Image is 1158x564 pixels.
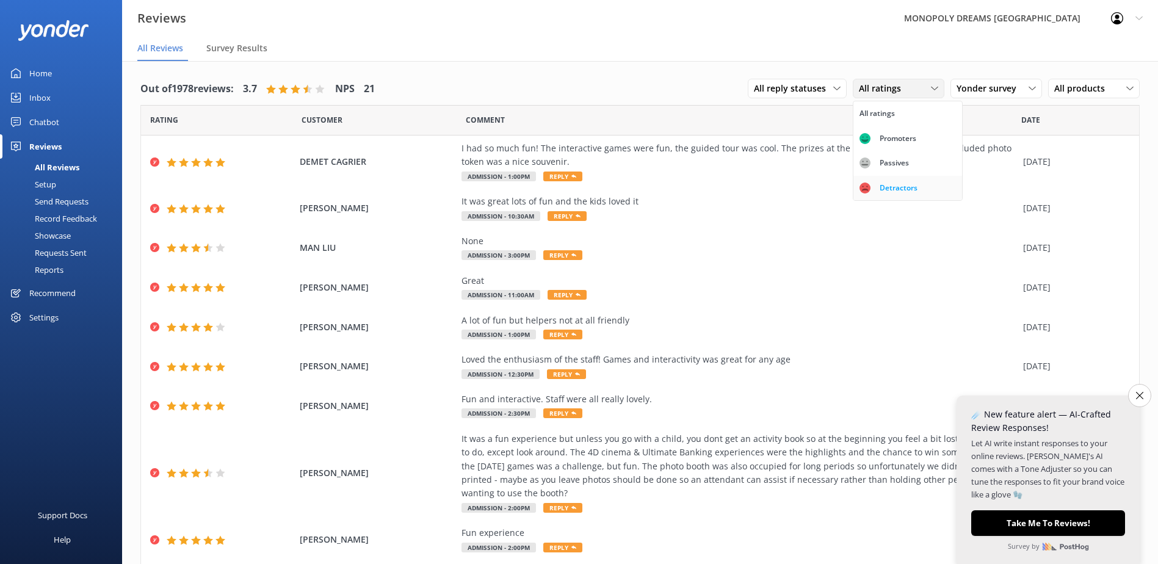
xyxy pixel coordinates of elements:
[7,227,71,244] div: Showcase
[302,114,342,126] span: Date
[150,114,178,126] span: Date
[461,211,540,221] span: Admission - 10:30am
[300,466,455,480] span: [PERSON_NAME]
[300,241,455,255] span: MAN LIU
[870,157,918,169] div: Passives
[7,261,122,278] a: Reports
[29,305,59,330] div: Settings
[300,201,455,215] span: [PERSON_NAME]
[243,81,257,97] h4: 3.7
[461,526,1017,540] div: Fun experience
[870,132,925,145] div: Promoters
[29,134,62,159] div: Reviews
[7,176,122,193] a: Setup
[7,244,87,261] div: Requests Sent
[300,281,455,294] span: [PERSON_NAME]
[7,193,89,210] div: Send Requests
[300,533,455,546] span: [PERSON_NAME]
[300,155,455,168] span: DEMET CAGRIER
[7,227,122,244] a: Showcase
[547,369,586,379] span: Reply
[548,211,587,221] span: Reply
[957,82,1024,95] span: Yonder survey
[870,182,927,194] div: Detractors
[461,314,1017,327] div: A lot of fun but helpers not at all friendly
[140,81,234,97] h4: Out of 1978 reviews:
[461,142,1017,169] div: I had so much fun! The interactive games were fun, the guided tour was cool. The prizes at the [D...
[461,432,1017,501] div: It was a fun experience but unless you go with a child, you dont get an activity book so at the b...
[466,114,505,126] span: Question
[1023,241,1124,255] div: [DATE]
[754,82,833,95] span: All reply statuses
[1023,155,1124,168] div: [DATE]
[137,42,183,54] span: All Reviews
[1023,281,1124,294] div: [DATE]
[461,503,536,513] span: Admission - 2:00pm
[137,9,186,28] h3: Reviews
[859,82,908,95] span: All ratings
[461,353,1017,366] div: Loved the enthusiasm of the staff! Games and interactivity was great for any age
[461,330,536,339] span: Admission - 1:00pm
[54,527,71,552] div: Help
[543,172,582,181] span: Reply
[335,81,355,97] h4: NPS
[300,320,455,334] span: [PERSON_NAME]
[300,399,455,413] span: [PERSON_NAME]
[461,543,536,552] span: Admission - 2:00pm
[29,85,51,110] div: Inbox
[461,250,536,260] span: Admission - 3:00pm
[18,20,89,40] img: yonder-white-logo.png
[364,81,375,97] h4: 21
[7,176,56,193] div: Setup
[461,274,1017,287] div: Great
[461,172,536,181] span: Admission - 1:00pm
[859,107,895,120] div: All ratings
[461,234,1017,248] div: None
[543,543,582,552] span: Reply
[29,281,76,305] div: Recommend
[206,42,267,54] span: Survey Results
[1023,360,1124,373] div: [DATE]
[1023,201,1124,215] div: [DATE]
[7,193,122,210] a: Send Requests
[461,290,540,300] span: Admission - 11:00am
[543,250,582,260] span: Reply
[1021,114,1040,126] span: Date
[7,210,97,227] div: Record Feedback
[1023,320,1124,334] div: [DATE]
[7,159,122,176] a: All Reviews
[7,210,122,227] a: Record Feedback
[29,110,59,134] div: Chatbot
[7,261,63,278] div: Reports
[461,408,536,418] span: Admission - 2:30pm
[461,369,540,379] span: Admission - 12:30pm
[548,290,587,300] span: Reply
[543,330,582,339] span: Reply
[543,408,582,418] span: Reply
[38,503,87,527] div: Support Docs
[29,61,52,85] div: Home
[543,503,582,513] span: Reply
[300,360,455,373] span: [PERSON_NAME]
[461,195,1017,208] div: It was great lots of fun and the kids loved it
[7,244,122,261] a: Requests Sent
[7,159,79,176] div: All Reviews
[461,392,1017,406] div: Fun and interactive. Staff were all really lovely.
[1054,82,1112,95] span: All products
